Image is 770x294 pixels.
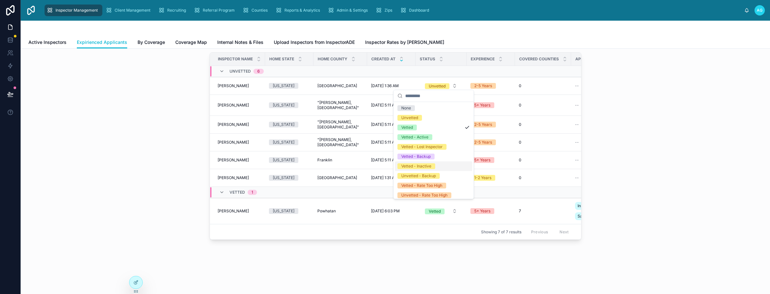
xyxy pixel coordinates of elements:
div: [US_STATE] [273,157,294,163]
img: App logo [26,5,36,15]
a: [DATE] 5:11 AM [371,122,412,127]
span: Zips [385,8,392,13]
div: 1-2 Years [474,175,491,181]
div: Vetted [429,208,441,214]
a: -- [575,103,616,108]
span: Admin & Settings [337,8,368,13]
span: [PERSON_NAME] [218,140,249,145]
div: [US_STATE] [273,102,294,108]
div: 5+ Years [474,102,490,108]
a: Reports & Analytics [273,5,324,16]
a: Internal Notes & Files [217,36,263,49]
span: [PERSON_NAME] [218,103,249,108]
a: [DATE] 1:36 AM [371,83,412,88]
a: Expirienced Applicants [77,36,127,49]
a: [US_STATE] [269,175,310,181]
div: Vetted - Active [401,134,428,140]
a: 0 [519,157,567,163]
button: Select Button [420,80,462,92]
div: scrollable content [41,3,744,17]
a: [PERSON_NAME] [218,103,261,108]
span: Inspector Management [56,8,98,13]
span: Experience [471,56,495,62]
a: 1-2 Years [470,175,511,181]
span: Coverage Map [175,39,207,46]
span: 0 [519,83,521,88]
span: Home State [269,56,294,62]
a: Inspector Management [45,5,102,16]
span: Inspector Name [218,56,253,62]
a: 0 [519,140,567,145]
a: 7 [519,208,567,214]
span: 0 [519,175,521,180]
span: 0 [519,103,521,108]
a: 2-5 Years [470,122,511,127]
span: -- [575,175,579,180]
a: By Coverage [138,36,165,49]
div: [US_STATE] [273,175,294,181]
div: Vetted - Backup [401,154,431,159]
span: Unvetted [230,69,251,74]
div: [US_STATE] [273,122,294,127]
a: -- [575,83,616,88]
a: Recruiting [156,5,190,16]
button: Select Button [420,205,462,217]
a: [US_STATE] [269,139,310,145]
span: Showing 7 of 7 results [481,229,521,235]
span: Safeview [578,214,595,219]
a: [US_STATE] [269,83,310,89]
a: -- [575,122,616,127]
span: Active Inspectors [28,39,67,46]
span: 0 [519,157,521,163]
a: 0 [519,103,567,108]
a: Inspector Rates by [PERSON_NAME] [365,36,444,49]
div: Unvetted - Backup [401,173,436,179]
span: [PERSON_NAME] [218,83,249,88]
a: Coverage Map [175,36,207,49]
span: Counties [252,8,268,13]
span: -- [575,83,579,88]
span: [DATE] 6:03 PM [371,208,400,214]
a: [PERSON_NAME] [218,122,261,127]
span: [GEOGRAPHIC_DATA] [317,175,357,180]
div: Unvetted [429,83,446,89]
a: [DATE] 1:31 AM [371,175,412,180]
span: [PERSON_NAME] [218,157,249,163]
a: "[PERSON_NAME], [GEOGRAPHIC_DATA]" [317,137,363,147]
div: 1 [252,190,253,195]
span: -- [575,122,579,127]
a: [GEOGRAPHIC_DATA] [317,175,363,180]
a: Upload Inspectors from InspectorADE [274,36,355,49]
span: [DATE] 5:11 AM [371,157,398,163]
a: 0 [519,83,567,88]
span: AG [757,8,763,13]
a: 2-5 Years [470,83,511,89]
a: Referral Program [192,5,239,16]
span: Inspector Rates by [PERSON_NAME] [365,39,444,46]
div: 6 [257,69,260,74]
span: Vetted [230,190,245,195]
a: [US_STATE] [269,102,310,108]
div: [US_STATE] [273,83,294,89]
div: None [401,105,411,111]
a: [US_STATE] [269,122,310,127]
a: Counties [241,5,272,16]
span: 7 [519,208,521,214]
span: -- [575,157,579,163]
span: Recruiting [167,8,186,13]
a: InspectorADESafeview [575,201,616,221]
a: -- [575,157,616,163]
span: [GEOGRAPHIC_DATA] [317,83,357,88]
span: [PERSON_NAME] [218,208,249,214]
span: Referral Program [203,8,235,13]
span: Home County [318,56,347,62]
a: Dashboard [398,5,434,16]
span: [DATE] 5:11 AM [371,122,398,127]
span: "[PERSON_NAME], [GEOGRAPHIC_DATA]" [317,119,363,130]
span: Covered Counties [519,56,559,62]
a: Franklin [317,157,363,163]
div: Unvetted - Rate Too High [401,192,447,198]
a: 5+ Years [470,102,511,108]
